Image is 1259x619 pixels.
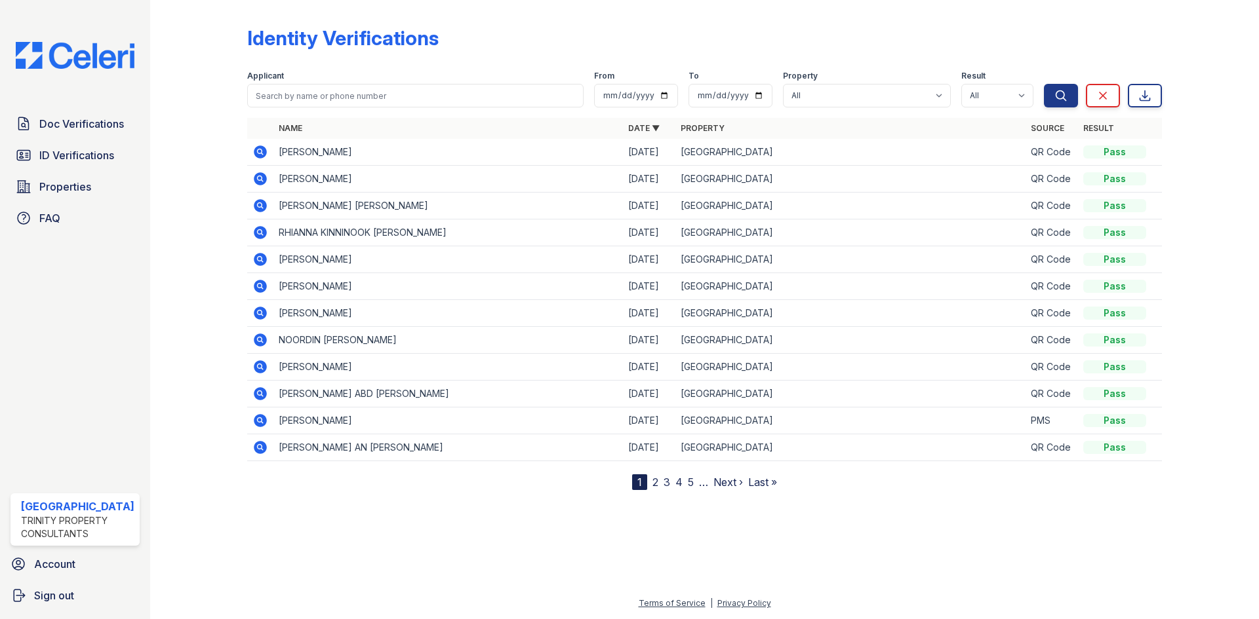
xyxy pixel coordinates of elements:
a: Account [5,551,145,577]
a: Properties [10,174,140,200]
td: NOORDIN [PERSON_NAME] [273,327,623,354]
a: Doc Verifications [10,111,140,137]
img: CE_Logo_Blue-a8612792a0a2168367f1c8372b55b34899dd931a85d93a1a3d3e32e68fde9ad4.png [5,42,145,69]
span: Properties [39,179,91,195]
td: QR Code [1026,300,1078,327]
a: Name [279,123,302,133]
div: Pass [1083,441,1146,454]
td: [GEOGRAPHIC_DATA] [675,139,1025,166]
td: QR Code [1026,219,1078,246]
a: Result [1083,123,1114,133]
td: [PERSON_NAME] [273,166,623,193]
td: [GEOGRAPHIC_DATA] [675,219,1025,246]
td: [DATE] [623,273,675,300]
input: Search by name or phone number [247,84,584,107]
label: Result [961,71,986,81]
a: FAQ [10,205,140,231]
span: … [699,474,708,490]
td: QR Code [1026,273,1078,300]
td: QR Code [1026,434,1078,461]
td: QR Code [1026,193,1078,219]
div: Trinity Property Consultants [21,514,134,540]
td: [DATE] [623,434,675,461]
td: [DATE] [623,193,675,219]
td: [PERSON_NAME] [273,407,623,434]
td: [GEOGRAPHIC_DATA] [675,300,1025,327]
td: [PERSON_NAME] AN [PERSON_NAME] [273,434,623,461]
a: Terms of Service [639,598,706,608]
span: FAQ [39,210,60,226]
a: Property [681,123,725,133]
td: [PERSON_NAME] [273,246,623,273]
div: Pass [1083,172,1146,185]
label: From [594,71,614,81]
td: QR Code [1026,139,1078,166]
td: QR Code [1026,381,1078,407]
a: Date ▼ [628,123,660,133]
td: [DATE] [623,219,675,246]
a: 2 [652,476,658,489]
td: [PERSON_NAME] [273,273,623,300]
td: [PERSON_NAME] [273,300,623,327]
td: [DATE] [623,139,675,166]
td: [GEOGRAPHIC_DATA] [675,246,1025,273]
td: QR Code [1026,246,1078,273]
td: [PERSON_NAME] [273,354,623,381]
span: Doc Verifications [39,116,124,132]
td: QR Code [1026,327,1078,354]
td: [DATE] [623,354,675,381]
a: 5 [688,476,694,489]
td: [GEOGRAPHIC_DATA] [675,381,1025,407]
div: [GEOGRAPHIC_DATA] [21,498,134,514]
td: [DATE] [623,407,675,434]
div: Pass [1083,226,1146,239]
a: Source [1031,123,1064,133]
div: Pass [1083,199,1146,212]
div: Pass [1083,253,1146,266]
label: Property [783,71,818,81]
td: [PERSON_NAME] [PERSON_NAME] [273,193,623,219]
td: [GEOGRAPHIC_DATA] [675,327,1025,354]
div: Pass [1083,414,1146,427]
td: [GEOGRAPHIC_DATA] [675,407,1025,434]
span: ID Verifications [39,147,114,163]
td: RHIANNA KINNINOOK [PERSON_NAME] [273,219,623,246]
td: [GEOGRAPHIC_DATA] [675,166,1025,193]
div: | [710,598,713,608]
td: QR Code [1026,354,1078,381]
td: [GEOGRAPHIC_DATA] [675,193,1025,219]
div: Pass [1083,387,1146,400]
td: [DATE] [623,300,675,327]
span: Sign out [34,588,74,603]
a: Privacy Policy [717,598,771,608]
a: Last » [748,476,777,489]
td: [PERSON_NAME] ABD [PERSON_NAME] [273,381,623,407]
label: To [689,71,699,81]
td: [GEOGRAPHIC_DATA] [675,354,1025,381]
div: Pass [1083,307,1146,320]
td: [DATE] [623,166,675,193]
div: Pass [1083,145,1146,159]
td: PMS [1026,407,1078,434]
label: Applicant [247,71,284,81]
div: Pass [1083,333,1146,347]
td: QR Code [1026,166,1078,193]
div: 1 [632,474,647,490]
a: 3 [664,476,670,489]
div: Identity Verifications [247,26,439,50]
a: Next › [713,476,743,489]
td: [DATE] [623,246,675,273]
span: Account [34,556,75,572]
td: [PERSON_NAME] [273,139,623,166]
td: [GEOGRAPHIC_DATA] [675,434,1025,461]
a: ID Verifications [10,142,140,168]
td: [GEOGRAPHIC_DATA] [675,273,1025,300]
td: [DATE] [623,327,675,354]
div: Pass [1083,280,1146,293]
a: 4 [675,476,683,489]
td: [DATE] [623,381,675,407]
div: Pass [1083,360,1146,373]
a: Sign out [5,582,145,609]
